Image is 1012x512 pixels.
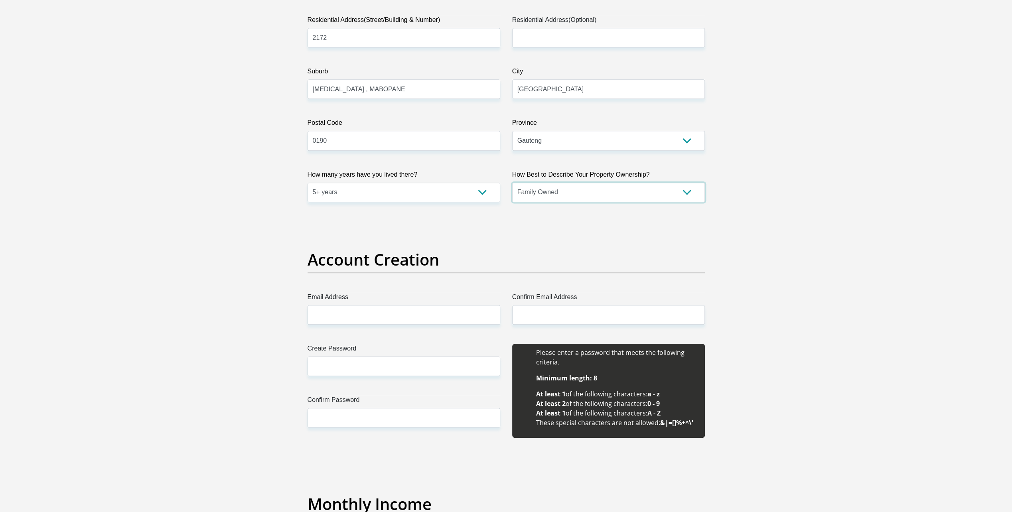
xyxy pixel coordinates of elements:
[660,418,693,427] b: &|=[]%+^\'
[308,15,500,28] label: Residential Address(Street/Building & Number)
[512,79,705,99] input: City
[308,395,500,408] label: Confirm Password
[308,170,500,183] label: How many years have you lived there?
[512,292,705,305] label: Confirm Email Address
[512,67,705,79] label: City
[512,305,705,325] input: Confirm Email Address
[512,170,705,183] label: How Best to Describe Your Property Ownership?
[308,408,500,427] input: Confirm Password
[512,118,705,131] label: Province
[512,183,705,202] select: Please select a value
[647,409,661,417] b: A - Z
[308,28,500,47] input: Valid residential address
[308,183,500,202] select: Please select a value
[308,131,500,150] input: Postal Code
[512,15,705,28] label: Residential Address(Optional)
[308,356,500,376] input: Create Password
[536,399,566,408] b: At least 2
[308,292,500,305] label: Email Address
[536,409,566,417] b: At least 1
[536,374,597,382] b: Minimum length: 8
[308,118,500,131] label: Postal Code
[536,408,697,418] li: of the following characters:
[308,250,705,269] h2: Account Creation
[512,28,705,47] input: Address line 2 (Optional)
[536,399,697,408] li: of the following characters:
[536,390,566,398] b: At least 1
[308,344,500,356] label: Create Password
[536,348,697,367] li: Please enter a password that meets the following criteria.
[647,390,660,398] b: a - z
[308,67,500,79] label: Suburb
[308,79,500,99] input: Suburb
[536,389,697,399] li: of the following characters:
[308,305,500,325] input: Email Address
[647,399,660,408] b: 0 - 9
[536,418,697,427] li: These special characters are not allowed:
[512,131,705,150] select: Please Select a Province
